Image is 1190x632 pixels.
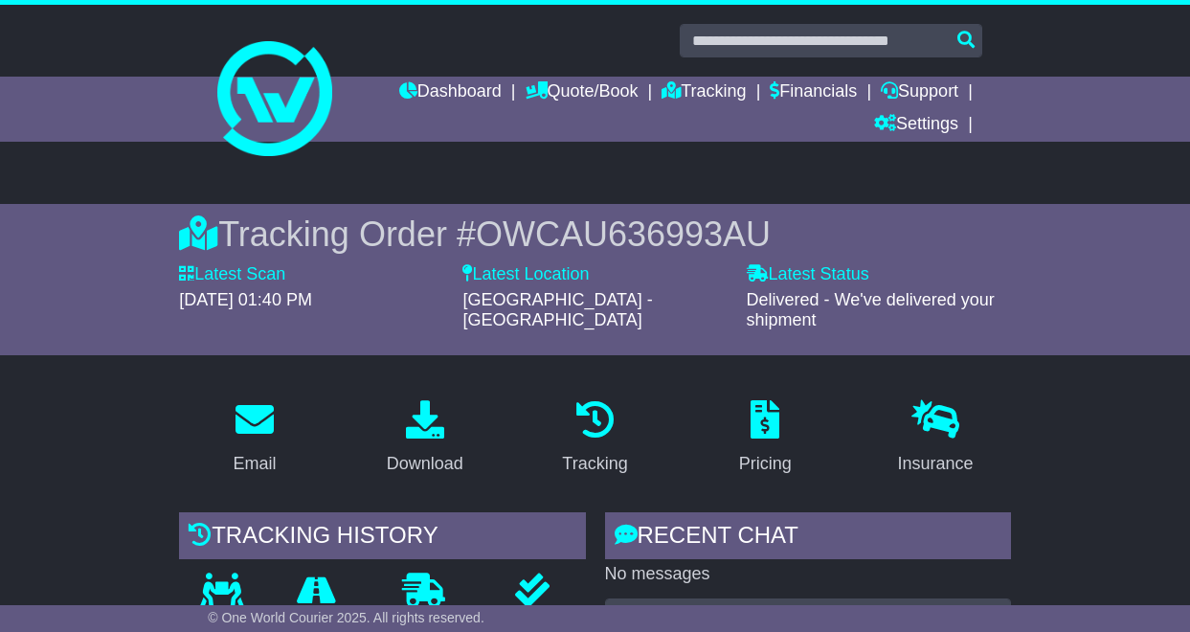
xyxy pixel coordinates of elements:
a: Financials [770,77,857,109]
div: Tracking [562,451,627,477]
a: Pricing [727,394,804,484]
a: Quote/Book [526,77,639,109]
span: [DATE] 01:40 PM [179,290,312,309]
a: Download [374,394,476,484]
a: Tracking [550,394,640,484]
div: Tracking history [179,512,585,564]
a: Email [221,394,289,484]
div: Pricing [739,451,792,477]
label: Latest Scan [179,264,285,285]
div: RECENT CHAT [605,512,1011,564]
span: OWCAU636993AU [476,214,771,254]
div: Tracking Order # [179,214,1011,255]
span: Delivered - We've delivered your shipment [747,290,995,330]
a: Support [881,77,958,109]
span: © One World Courier 2025. All rights reserved. [208,610,484,625]
span: [GEOGRAPHIC_DATA] - [GEOGRAPHIC_DATA] [462,290,652,330]
div: Email [234,451,277,477]
label: Latest Status [747,264,869,285]
p: No messages [605,564,1011,585]
a: Dashboard [399,77,502,109]
div: Insurance [897,451,973,477]
a: Insurance [885,394,985,484]
div: Download [387,451,463,477]
a: Tracking [662,77,746,109]
label: Latest Location [462,264,589,285]
a: Settings [874,109,958,142]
